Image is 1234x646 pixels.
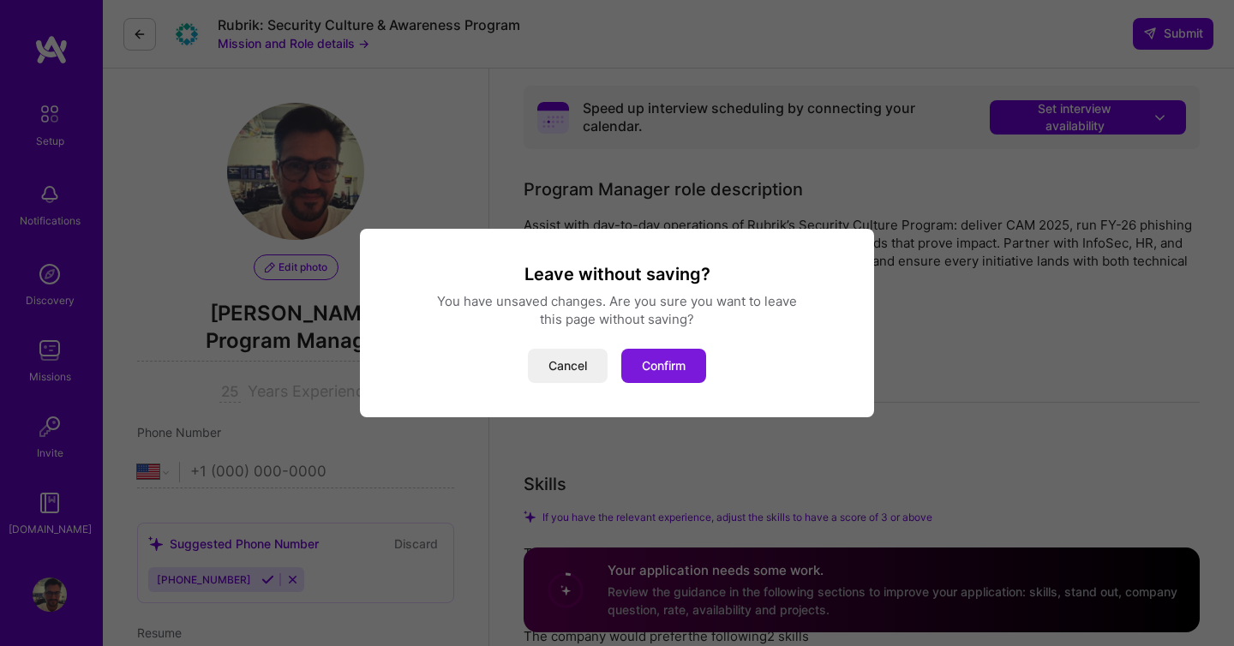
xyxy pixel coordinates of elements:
[360,229,874,417] div: modal
[380,263,854,285] h3: Leave without saving?
[528,349,608,383] button: Cancel
[380,292,854,310] div: You have unsaved changes. Are you sure you want to leave
[621,349,706,383] button: Confirm
[380,310,854,328] div: this page without saving?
